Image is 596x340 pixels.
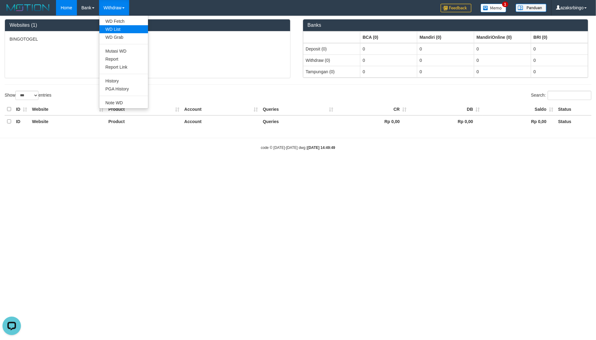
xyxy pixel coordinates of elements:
th: Group: activate to sort column ascending [474,31,531,43]
th: Product [106,115,182,127]
a: WD List [99,25,148,33]
td: 0 [417,54,474,66]
td: Tampungan (0) [303,66,360,77]
img: panduan.png [516,4,546,12]
th: ID [14,115,30,127]
td: Deposit (0) [303,43,360,55]
th: Website [30,103,106,115]
a: History [99,77,148,85]
td: 0 [417,66,474,77]
th: Group: activate to sort column ascending [360,31,417,43]
a: WD Grab [99,33,148,41]
h3: Websites (1) [10,22,286,28]
p: BINGOTOGEL [10,36,286,42]
th: Group: activate to sort column ascending [303,31,360,43]
th: ID [14,103,30,115]
td: 0 [474,66,531,77]
th: Rp 0,00 [336,115,409,127]
td: Withdraw (0) [303,54,360,66]
th: Group: activate to sort column ascending [417,31,474,43]
th: Saldo [482,103,556,115]
a: PGA History [99,85,148,93]
td: 0 [360,66,417,77]
th: Rp 0,00 [409,115,482,127]
img: Feedback.jpg [441,4,471,12]
label: Search: [531,91,591,100]
td: 0 [474,43,531,55]
label: Show entries [5,91,51,100]
td: 0 [360,43,417,55]
th: Website [30,115,106,127]
a: Report [99,55,148,63]
small: code © [DATE]-[DATE] dwg | [261,146,335,150]
th: Group: activate to sort column ascending [531,31,588,43]
a: Note WD [99,99,148,107]
button: Open LiveChat chat widget [2,2,21,21]
img: MOTION_logo.png [5,3,51,12]
th: Queries [260,103,336,115]
input: Search: [548,91,591,100]
th: Account [182,103,260,115]
strong: [DATE] 14:49:49 [307,146,335,150]
th: CR [336,103,409,115]
td: 0 [417,43,474,55]
th: Product [106,103,182,115]
h3: Banks [308,22,584,28]
th: Queries [260,115,336,127]
th: Rp 0,00 [482,115,556,127]
span: 1 [502,2,509,7]
a: Report Link [99,63,148,71]
a: Mutasi WD [99,47,148,55]
th: Status [556,103,591,115]
th: Status [556,115,591,127]
td: 0 [531,54,588,66]
td: 0 [474,54,531,66]
td: 0 [531,66,588,77]
img: Button%20Memo.svg [481,4,506,12]
th: DB [409,103,482,115]
td: 0 [531,43,588,55]
select: Showentries [15,91,38,100]
th: Account [182,115,260,127]
td: 0 [360,54,417,66]
a: WD Fetch [99,17,148,25]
